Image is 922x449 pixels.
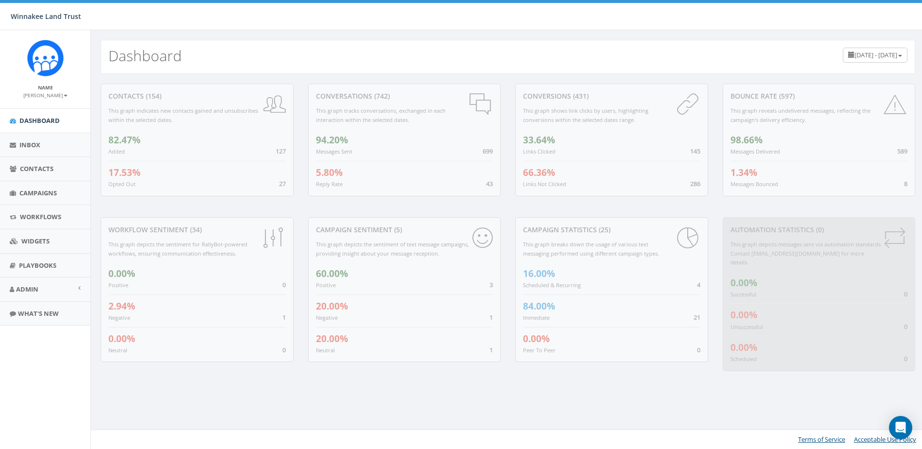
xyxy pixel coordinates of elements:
span: 3 [489,280,493,289]
span: (0) [814,225,824,234]
span: 145 [690,147,700,155]
span: 82.47% [108,134,140,146]
small: Scheduled [731,355,757,363]
span: 2.94% [108,300,135,312]
span: 1 [282,313,286,322]
div: Campaign Statistics [523,225,700,235]
a: Acceptable Use Policy [854,435,916,444]
span: 17.53% [108,166,140,179]
span: 0 [904,290,907,298]
span: Winnakee Land Trust [11,12,81,21]
div: Campaign Sentiment [316,225,493,235]
small: This graph tracks conversations, exchanged in each interaction within the selected dates. [316,107,446,123]
a: Terms of Service [798,435,845,444]
span: 16.00% [523,267,555,280]
span: 8 [904,179,907,188]
span: 60.00% [316,267,348,280]
small: Negative [316,314,338,321]
span: 4 [697,280,700,289]
div: contacts [108,91,286,101]
small: Unsuccessful [731,323,763,330]
small: Peer To Peer [523,346,556,354]
span: 0 [282,280,286,289]
small: Negative [108,314,130,321]
span: 286 [690,179,700,188]
span: Workflows [20,212,61,221]
div: conversions [523,91,700,101]
span: 0.00% [108,267,135,280]
small: This graph depicts messages sent via automation standards. Contact [EMAIL_ADDRESS][DOMAIN_NAME] f... [731,241,882,266]
small: This graph indicates new contacts gained and unsubscribes within the selected dates. [108,107,258,123]
span: 0.00% [731,276,757,289]
small: This graph depicts the sentiment for RallyBot-powered workflows, ensuring communication effective... [108,241,247,257]
small: Links Clicked [523,148,556,155]
div: Open Intercom Messenger [889,416,912,439]
small: Positive [108,281,128,289]
span: 0.00% [731,341,757,354]
small: Neutral [108,346,127,354]
small: Links Not Clicked [523,180,566,188]
small: Successful [731,291,756,298]
span: [DATE] - [DATE] [854,51,897,59]
small: Added [108,148,125,155]
span: (5) [392,225,402,234]
span: 127 [276,147,286,155]
small: Messages Delivered [731,148,780,155]
span: 84.00% [523,300,555,312]
span: 1 [489,345,493,354]
small: Neutral [316,346,335,354]
span: 94.20% [316,134,348,146]
span: 27 [279,179,286,188]
span: 0 [904,354,907,363]
span: 0.00% [731,309,757,321]
img: Rally_Corp_Icon.png [27,40,64,76]
span: Inbox [19,140,40,149]
span: Campaigns [19,189,57,197]
span: Contacts [20,164,53,173]
a: [PERSON_NAME] [23,90,68,99]
small: This graph breaks down the usage of various text messaging performed using different campaign types. [523,241,659,257]
div: Workflow Sentiment [108,225,286,235]
small: Immediate [523,314,550,321]
span: 33.64% [523,134,555,146]
span: Widgets [21,237,50,245]
span: (34) [188,225,202,234]
small: This graph reveals undelivered messages, reflecting the campaign's delivery efficiency. [731,107,870,123]
small: This graph depicts the sentiment of text message campaigns, providing insight about your message ... [316,241,469,257]
span: 5.80% [316,166,343,179]
span: (431) [571,91,589,101]
small: This graph shows link clicks by users, highlighting conversions within the selected dates range. [523,107,648,123]
small: Reply Rate [316,180,343,188]
span: 20.00% [316,332,348,345]
span: (742) [372,91,390,101]
span: 21 [694,313,700,322]
span: (25) [597,225,610,234]
small: Scheduled & Recurring [523,281,581,289]
small: Name [38,84,53,91]
span: 0 [697,345,700,354]
span: (154) [144,91,161,101]
h2: Dashboard [108,48,182,64]
small: Messages Sent [316,148,352,155]
span: 1.34% [731,166,757,179]
span: Dashboard [19,116,60,125]
span: 0 [282,345,286,354]
span: 0 [904,322,907,331]
span: 699 [483,147,493,155]
span: 43 [486,179,493,188]
div: Bounce Rate [731,91,908,101]
span: 0.00% [108,332,135,345]
span: Playbooks [19,261,56,270]
span: 0.00% [523,332,550,345]
span: (597) [777,91,795,101]
small: Positive [316,281,336,289]
span: 98.66% [731,134,763,146]
small: Opted Out [108,180,136,188]
div: Automation Statistics [731,225,908,235]
span: 20.00% [316,300,348,312]
span: 589 [897,147,907,155]
div: conversations [316,91,493,101]
small: Messages Bounced [731,180,778,188]
span: What's New [18,309,59,318]
span: 66.36% [523,166,555,179]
